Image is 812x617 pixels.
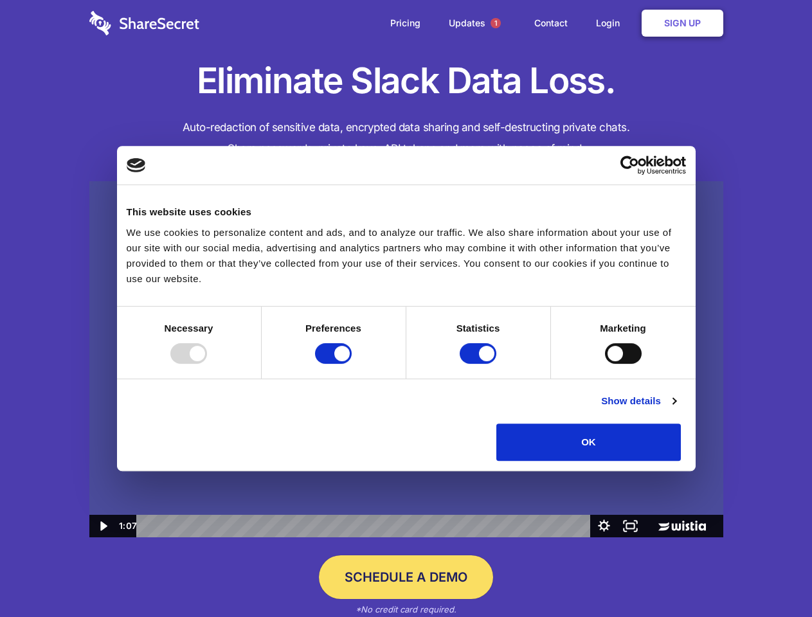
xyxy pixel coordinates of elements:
a: Show details [601,393,676,409]
img: logo-wordmark-white-trans-d4663122ce5f474addd5e946df7df03e33cb6a1c49d2221995e7729f52c070b2.svg [89,11,199,35]
div: Playbar [147,515,584,537]
a: Wistia Logo -- Learn More [644,515,723,537]
em: *No credit card required. [356,604,456,614]
img: Sharesecret [89,181,723,538]
a: Login [583,3,639,43]
button: Play Video [89,515,116,537]
div: This website uses cookies [127,204,686,220]
strong: Statistics [456,323,500,334]
span: 1 [491,18,501,28]
button: Show settings menu [591,515,617,537]
img: logo [127,158,146,172]
button: Fullscreen [617,515,644,537]
a: Schedule a Demo [319,555,493,599]
h4: Auto-redaction of sensitive data, encrypted data sharing and self-destructing private chats. Shar... [89,117,723,159]
a: Sign Up [642,10,723,37]
strong: Preferences [305,323,361,334]
h1: Eliminate Slack Data Loss. [89,58,723,104]
div: We use cookies to personalize content and ads, and to analyze our traffic. We also share informat... [127,225,686,287]
strong: Marketing [600,323,646,334]
a: Usercentrics Cookiebot - opens in a new window [573,156,686,175]
a: Pricing [377,3,433,43]
strong: Necessary [165,323,213,334]
button: OK [496,424,681,461]
a: Contact [521,3,581,43]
